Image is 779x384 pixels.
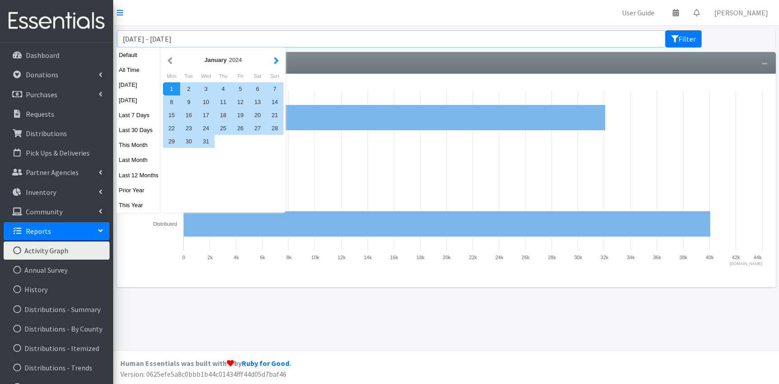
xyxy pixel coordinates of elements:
div: 2 [180,82,197,95]
text: 4k [234,255,239,260]
p: Dashboard [26,51,59,60]
div: 7 [266,82,283,95]
div: 3 [197,82,215,95]
p: Partner Agencies [26,168,79,177]
button: Filter [665,30,702,47]
div: 23 [180,122,197,135]
div: 5 [232,82,249,95]
button: [DATE] [117,94,161,107]
div: 16 [180,109,197,122]
div: Saturday [249,70,266,82]
a: Distributions - Trends [4,359,110,377]
text: Distributed [153,221,177,227]
strong: January [205,57,227,63]
a: Inventory [4,183,110,201]
div: 6 [249,82,266,95]
div: 28 [266,122,283,135]
button: [DATE] [117,78,161,91]
text: 12k [338,255,346,260]
button: All Time [117,63,161,76]
p: Inventory [26,188,56,197]
div: 30 [180,135,197,148]
a: Dashboard [4,46,110,64]
div: 29 [163,135,180,148]
a: Distributions - Summary [4,300,110,318]
a: Requests [4,105,110,123]
a: Pick Ups & Deliveries [4,144,110,162]
button: Default [117,48,161,62]
text: 10k [311,255,320,260]
a: Activity Graph [4,242,110,260]
div: 27 [249,122,266,135]
div: 14 [266,95,283,109]
text: 32k [601,255,609,260]
div: 24 [197,122,215,135]
strong: Human Essentials was built with by . [120,359,291,368]
div: Thursday [215,70,232,82]
button: This Month [117,138,161,152]
a: Purchases [4,85,110,104]
text: 2k [207,255,213,260]
text: 36k [653,255,661,260]
a: Distributions - Itemized [4,339,110,357]
div: 20 [249,109,266,122]
text: 18k [416,255,425,260]
div: 8 [163,95,180,109]
a: History [4,280,110,299]
p: Requests [26,109,54,119]
text: 28k [548,255,556,260]
div: 11 [215,95,232,109]
button: Prior Year [117,184,161,197]
button: This Year [117,199,161,212]
input: January 1, 2011 - December 31, 2011 [117,30,666,47]
div: Friday [232,70,249,82]
text: 20k [443,255,451,260]
p: Community [26,207,62,216]
div: Wednesday [197,70,215,82]
div: 25 [215,122,232,135]
button: Last 12 Months [117,169,161,182]
text: 34k [627,255,635,260]
a: User Guide [615,4,662,22]
p: Distributions [26,129,67,138]
div: 21 [266,109,283,122]
img: HumanEssentials [4,6,110,36]
text: 44k [754,255,762,260]
p: Reports [26,227,51,236]
text: 6k [260,255,265,260]
div: 12 [232,95,249,109]
div: 31 [197,135,215,148]
text: 22k [469,255,477,260]
div: 26 [232,122,249,135]
text: 24k [495,255,503,260]
a: Partner Agencies [4,163,110,181]
a: Annual Survey [4,261,110,279]
a: Distributions - By County [4,320,110,338]
text: 30k [574,255,582,260]
text: 26k [521,255,530,260]
div: 10 [197,95,215,109]
div: 9 [180,95,197,109]
a: Ruby for Good [242,359,289,368]
text: 16k [390,255,398,260]
div: 19 [232,109,249,122]
div: Monday [163,70,180,82]
a: Donations [4,66,110,84]
a: [PERSON_NAME] [707,4,775,22]
div: 22 [163,122,180,135]
div: 1 [163,82,180,95]
div: 4 [215,82,232,95]
button: Last 30 Days [117,123,161,137]
div: Tuesday [180,70,197,82]
text: 42k [732,255,740,260]
text: [DOMAIN_NAME] [730,261,762,266]
div: 13 [249,95,266,109]
p: Purchases [26,90,57,99]
button: Last Month [117,153,161,166]
a: Distributions [4,124,110,142]
a: Community [4,203,110,221]
p: Donations [26,70,58,79]
div: 17 [197,109,215,122]
div: Sunday [266,70,283,82]
text: 0 [182,255,185,260]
